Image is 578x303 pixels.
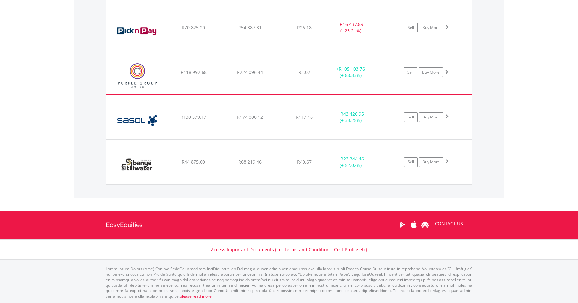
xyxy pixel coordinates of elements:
[181,69,207,75] span: R118 992.68
[408,215,419,235] a: Apple
[419,112,443,122] a: Buy More
[419,157,443,167] a: Buy More
[340,111,364,117] span: R43 420.95
[106,266,472,299] p: Lorem Ipsum Dolors (Ame) Con a/e SeddOeiusmod tem InciDiduntut Lab Etd mag aliquaen admin veniamq...
[237,114,263,120] span: R174 000.12
[109,13,165,48] img: EQU.ZA.PIK.png
[182,159,205,165] span: R44 875.00
[339,66,365,72] span: R105 103.76
[430,215,467,233] a: CONTACT US
[404,157,418,167] a: Sell
[180,114,206,120] span: R130 579.17
[238,159,262,165] span: R68 219.46
[110,58,165,92] img: EQU.ZA.PPE.png
[106,211,143,239] a: EasyEquities
[419,67,443,77] a: Buy More
[238,24,262,30] span: R54 387.31
[340,156,364,162] span: R23 344.46
[404,112,418,122] a: Sell
[327,66,375,79] div: + (+ 88.33%)
[419,23,443,32] a: Buy More
[296,114,313,120] span: R117.16
[109,103,165,138] img: EQU.ZA.SOL.png
[182,24,205,30] span: R70 825.20
[109,148,165,183] img: EQU.ZA.SSW.png
[298,69,310,75] span: R2.07
[180,293,212,299] a: please read more:
[211,247,367,253] a: Access Important Documents (i.e. Terms and Conditions, Cost Profile etc)
[404,23,418,32] a: Sell
[237,69,263,75] span: R224 096.44
[397,215,408,235] a: Google Play
[327,111,375,124] div: + (+ 33.25%)
[340,21,363,27] span: R16 437.89
[297,159,312,165] span: R40.67
[327,21,375,34] div: - (- 23.21%)
[327,156,375,169] div: + (+ 52.02%)
[419,215,430,235] a: Huawei
[404,67,417,77] a: Sell
[297,24,312,30] span: R26.18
